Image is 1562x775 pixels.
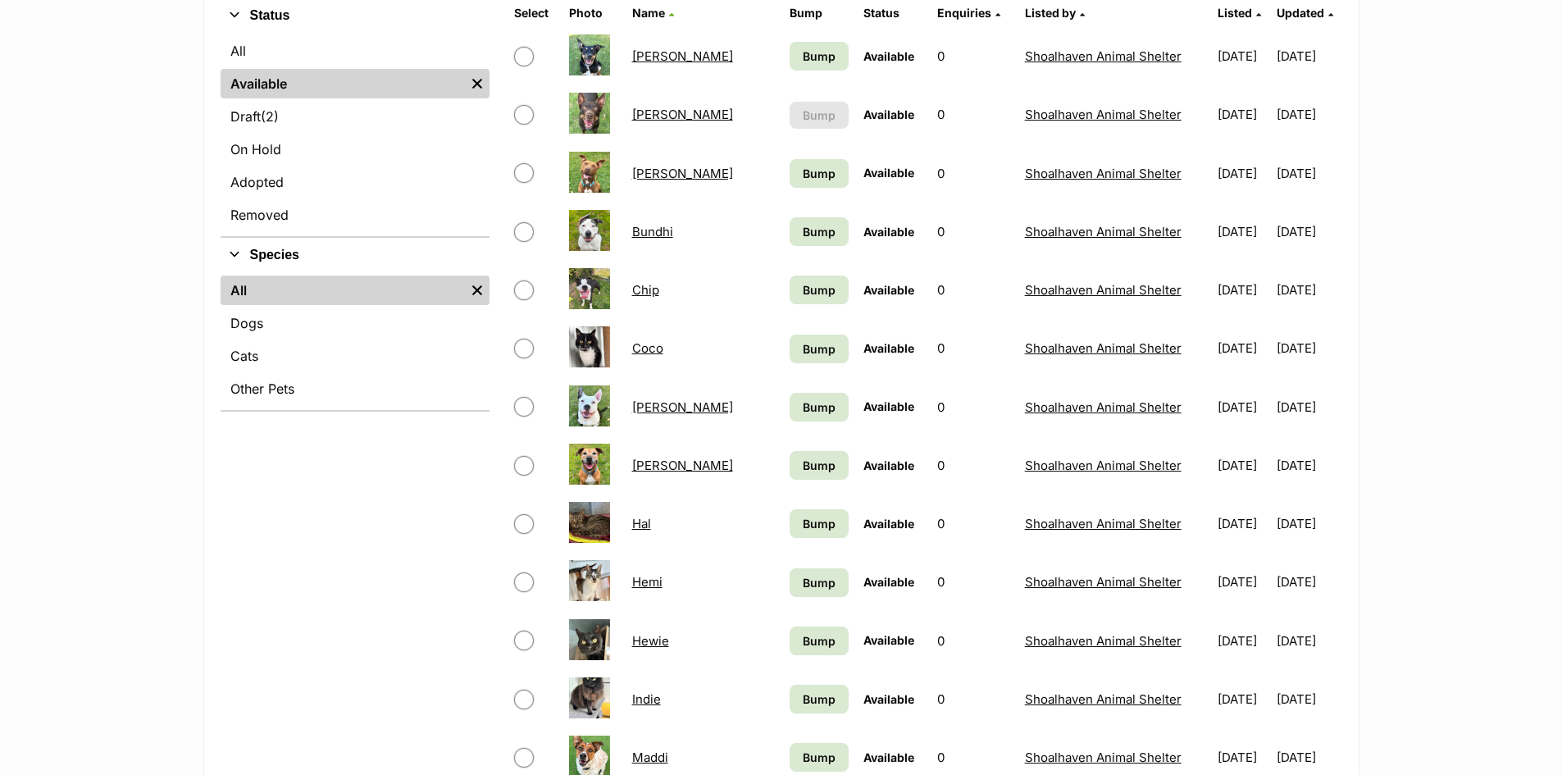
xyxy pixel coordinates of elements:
[632,340,663,356] a: Coco
[790,217,849,246] a: Bump
[931,28,1017,84] td: 0
[931,671,1017,727] td: 0
[221,341,490,371] a: Cats
[790,451,849,480] a: Bump
[863,458,914,472] span: Available
[803,281,836,299] span: Bump
[1277,379,1341,435] td: [DATE]
[1211,495,1275,552] td: [DATE]
[1218,6,1261,20] a: Listed
[863,283,914,297] span: Available
[1025,633,1182,649] a: Shoalhaven Animal Shelter
[803,749,836,766] span: Bump
[931,145,1017,202] td: 0
[1277,28,1341,84] td: [DATE]
[1211,320,1275,376] td: [DATE]
[1025,399,1182,415] a: Shoalhaven Animal Shelter
[221,33,490,236] div: Status
[632,574,663,590] a: Hemi
[1211,379,1275,435] td: [DATE]
[863,633,914,647] span: Available
[790,42,849,71] a: Bump
[1025,6,1076,20] span: Listed by
[221,102,490,131] a: Draft
[221,134,490,164] a: On Hold
[1211,28,1275,84] td: [DATE]
[863,341,914,355] span: Available
[863,692,914,706] span: Available
[937,6,991,20] span: translation missing: en.admin.listings.index.attributes.enquiries
[632,633,669,649] a: Hewie
[632,107,733,122] a: [PERSON_NAME]
[1277,613,1341,669] td: [DATE]
[863,166,914,180] span: Available
[803,574,836,591] span: Bump
[803,223,836,240] span: Bump
[931,262,1017,318] td: 0
[1211,613,1275,669] td: [DATE]
[790,627,849,655] a: Bump
[863,107,914,121] span: Available
[790,568,849,597] a: Bump
[1211,145,1275,202] td: [DATE]
[1211,554,1275,610] td: [DATE]
[931,554,1017,610] td: 0
[1211,262,1275,318] td: [DATE]
[803,515,836,532] span: Bump
[221,272,490,410] div: Species
[863,750,914,764] span: Available
[790,102,849,129] button: Bump
[1277,437,1341,494] td: [DATE]
[1025,458,1182,473] a: Shoalhaven Animal Shelter
[1025,750,1182,765] a: Shoalhaven Animal Shelter
[221,167,490,197] a: Adopted
[863,399,914,413] span: Available
[931,495,1017,552] td: 0
[937,6,1000,20] a: Enquiries
[632,516,651,531] a: Hal
[465,276,490,305] a: Remove filter
[221,5,490,26] button: Status
[632,399,733,415] a: [PERSON_NAME]
[221,36,490,66] a: All
[803,399,836,416] span: Bump
[803,691,836,708] span: Bump
[1025,574,1182,590] a: Shoalhaven Animal Shelter
[1218,6,1252,20] span: Listed
[931,203,1017,260] td: 0
[803,632,836,650] span: Bump
[863,517,914,531] span: Available
[632,224,673,239] a: Bundhi
[803,165,836,182] span: Bump
[931,320,1017,376] td: 0
[221,69,465,98] a: Available
[1211,671,1275,727] td: [DATE]
[632,691,661,707] a: Indie
[863,49,914,63] span: Available
[632,458,733,473] a: [PERSON_NAME]
[1025,516,1182,531] a: Shoalhaven Animal Shelter
[1277,262,1341,318] td: [DATE]
[632,6,665,20] span: Name
[931,437,1017,494] td: 0
[221,276,465,305] a: All
[1025,107,1182,122] a: Shoalhaven Animal Shelter
[790,743,849,772] a: Bump
[1211,437,1275,494] td: [DATE]
[863,575,914,589] span: Available
[1277,145,1341,202] td: [DATE]
[1025,166,1182,181] a: Shoalhaven Animal Shelter
[803,48,836,65] span: Bump
[803,457,836,474] span: Bump
[790,276,849,304] a: Bump
[1277,6,1324,20] span: Updated
[632,6,674,20] a: Name
[632,750,668,765] a: Maddi
[1277,671,1341,727] td: [DATE]
[465,69,490,98] a: Remove filter
[790,335,849,363] a: Bump
[863,225,914,239] span: Available
[1277,554,1341,610] td: [DATE]
[632,282,659,298] a: Chip
[632,166,733,181] a: [PERSON_NAME]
